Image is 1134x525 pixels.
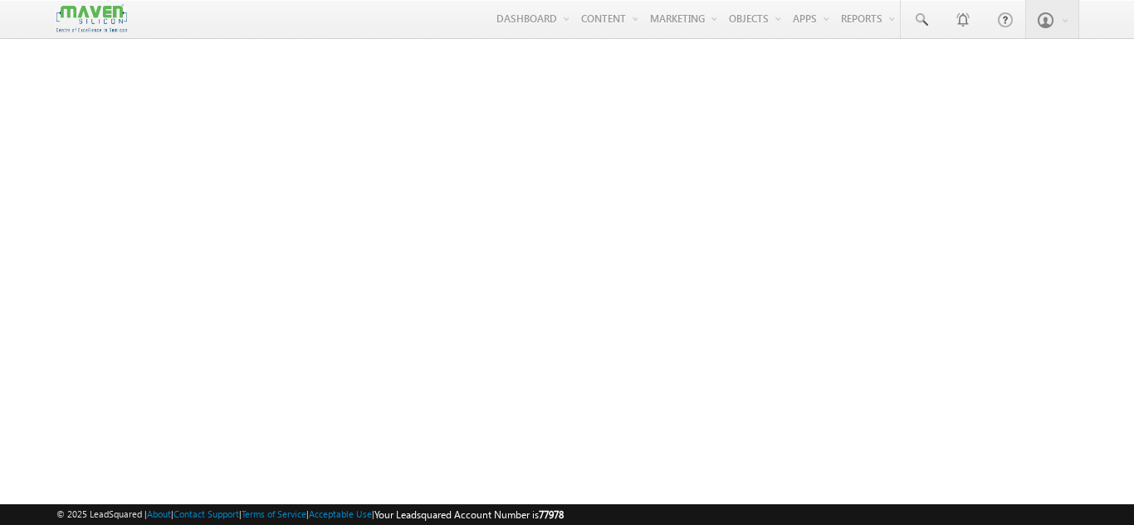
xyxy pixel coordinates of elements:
[309,508,372,519] a: Acceptable Use
[174,508,239,519] a: Contact Support
[374,508,564,521] span: Your Leadsquared Account Number is
[147,508,171,519] a: About
[56,4,126,33] img: Custom Logo
[539,508,564,521] span: 77978
[56,507,564,523] span: © 2025 LeadSquared | | | | |
[242,508,306,519] a: Terms of Service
